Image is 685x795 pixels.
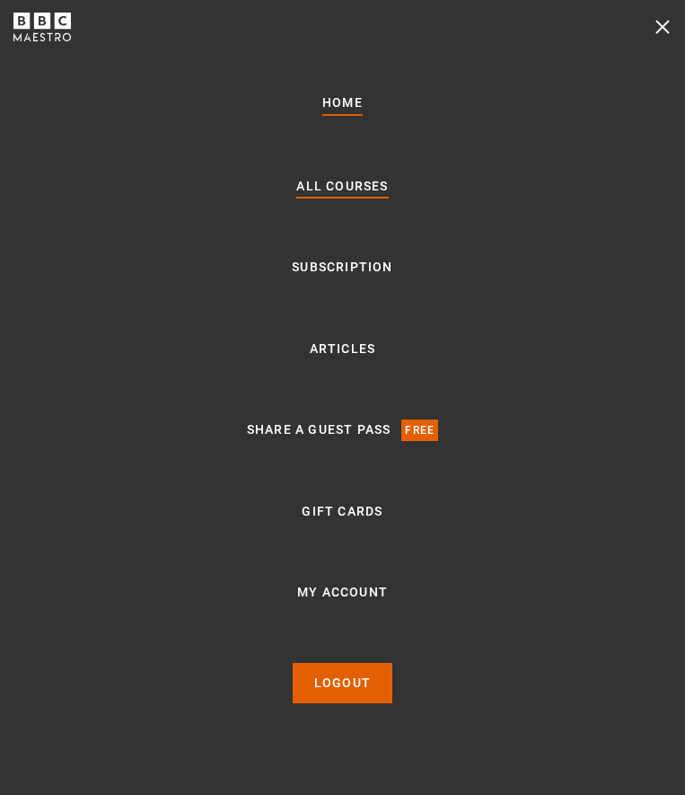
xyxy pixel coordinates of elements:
[13,13,71,41] svg: BBC Maestro
[310,339,376,360] a: Articles
[401,420,438,441] p: Free
[296,176,388,198] a: All Courses
[292,257,392,278] a: Subscription
[322,93,363,116] a: Home
[302,501,382,523] a: Gift Cards
[654,18,672,36] button: Toggle navigation
[293,663,392,703] a: Logout
[247,420,391,441] a: Share a guest pass
[297,582,388,604] a: My Account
